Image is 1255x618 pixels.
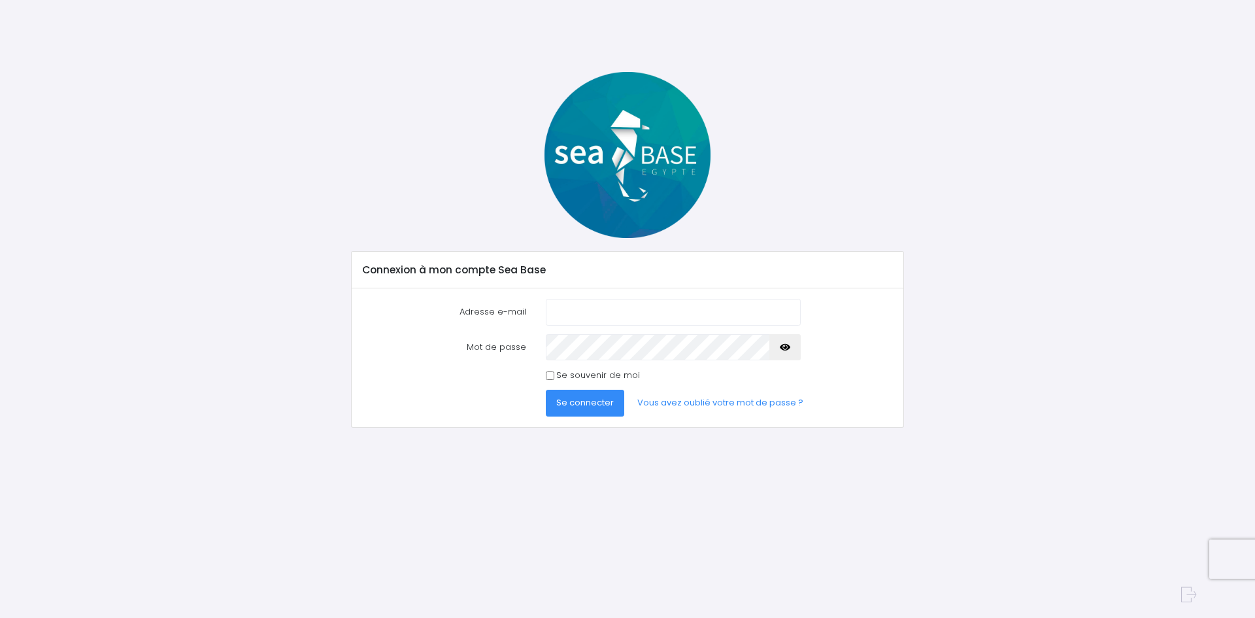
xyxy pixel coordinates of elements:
label: Mot de passe [353,334,536,360]
a: Vous avez oublié votre mot de passe ? [627,390,814,416]
label: Adresse e-mail [353,299,536,325]
span: Se connecter [556,396,614,409]
label: Se souvenir de moi [556,369,640,382]
button: Se connecter [546,390,624,416]
div: Connexion à mon compte Sea Base [352,252,903,288]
